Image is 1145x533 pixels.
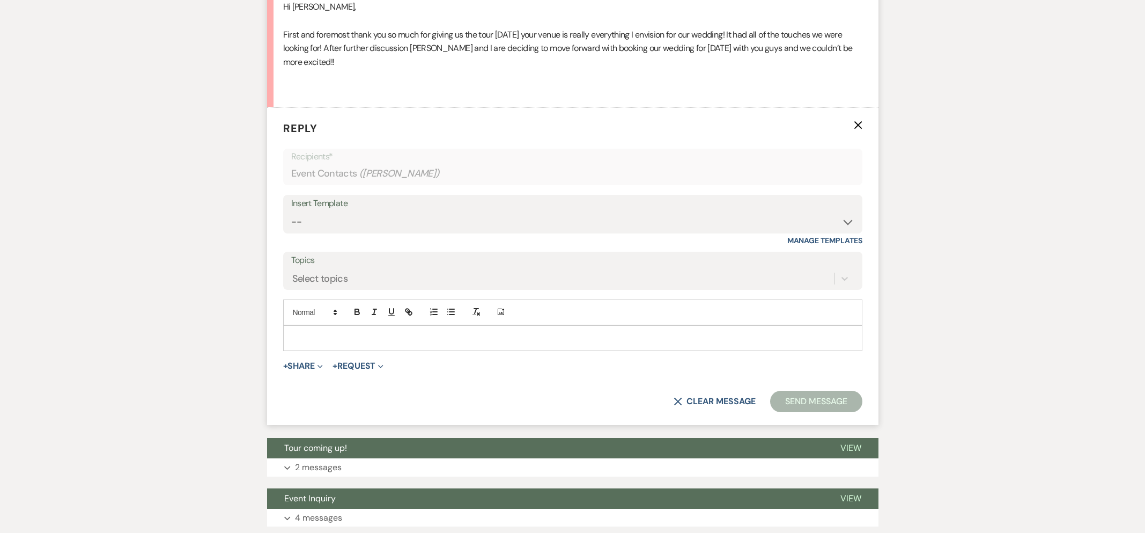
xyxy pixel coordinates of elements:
[295,461,342,474] p: 2 messages
[291,150,854,164] p: Recipients*
[840,493,861,504] span: View
[333,362,337,370] span: +
[823,438,878,458] button: View
[292,271,348,286] div: Select topics
[284,442,347,454] span: Tour coming up!
[787,236,862,245] a: Manage Templates
[283,362,323,370] button: Share
[359,166,440,181] span: ( [PERSON_NAME] )
[295,511,342,525] p: 4 messages
[267,509,878,527] button: 4 messages
[283,362,288,370] span: +
[823,488,878,509] button: View
[291,163,854,184] div: Event Contacts
[283,28,862,69] p: First and foremost thank you so much for giving us the tour [DATE] your venue is really everythin...
[770,391,862,412] button: Send Message
[284,493,336,504] span: Event Inquiry
[291,196,854,211] div: Insert Template
[333,362,383,370] button: Request
[674,397,755,406] button: Clear message
[283,121,317,135] span: Reply
[840,442,861,454] span: View
[267,488,823,509] button: Event Inquiry
[267,458,878,477] button: 2 messages
[291,253,854,268] label: Topics
[267,438,823,458] button: Tour coming up!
